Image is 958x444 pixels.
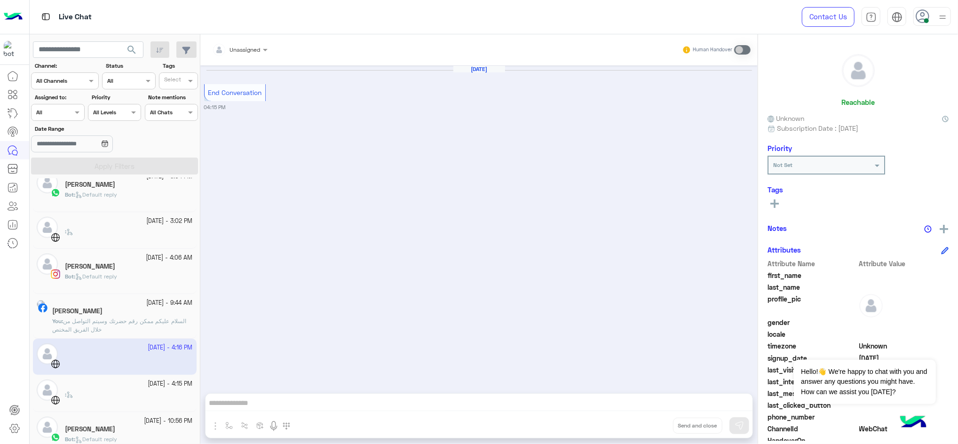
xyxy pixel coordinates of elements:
span: Attribute Value [859,259,949,269]
h6: Priority [768,144,792,152]
img: defaultAdmin.png [37,217,58,238]
h6: Notes [768,224,787,232]
img: profile [937,11,949,23]
h5: يوسف علاوي [52,307,103,315]
span: signup_date [768,353,857,363]
img: WhatsApp [51,433,60,442]
p: Live Chat [59,11,92,24]
img: defaultAdmin.png [859,294,883,317]
h6: Reachable [841,98,875,106]
h5: Mohammed Mostafa [65,425,115,433]
img: Logo [4,7,23,27]
img: Instagram [51,270,60,279]
img: 110260793960483 [4,41,21,58]
img: WhatsApp [51,188,60,198]
small: Human Handover [693,46,732,54]
a: Contact Us [802,7,855,27]
img: defaultAdmin.png [37,380,58,401]
span: phone_number [768,412,857,422]
label: Date Range [35,125,140,133]
a: tab [862,7,880,27]
span: السلام عليكم ممكن رقم حضرتك وسيتم التواصل من خلال الفريق المختص [52,317,186,333]
h5: Arfan Mahmud Shafi Papon [65,262,115,270]
b: : [65,191,75,198]
small: [DATE] - 10:56 PM [144,417,193,426]
img: hulul-logo.png [897,406,930,439]
small: 04:15 PM [204,103,226,111]
span: last_interaction [768,377,857,387]
label: Tags [163,62,197,70]
span: null [859,317,949,327]
img: picture [37,300,45,309]
label: Channel: [35,62,98,70]
span: End Conversation [208,88,261,96]
small: [DATE] - 4:06 AM [146,254,193,262]
label: Note mentions [148,93,197,102]
small: [DATE] - 3:02 PM [147,217,193,226]
b: : [65,228,66,235]
img: WebChat [51,396,60,405]
span: Bot [65,436,74,443]
img: Facebook [38,303,48,313]
img: tab [866,12,877,23]
span: first_name [768,270,857,280]
button: search [120,41,143,62]
span: locale [768,329,857,339]
h6: Tags [768,185,949,194]
span: Bot [65,273,74,280]
h6: Attributes [768,246,801,254]
h5: Abu Malik [65,181,115,189]
div: Select [163,75,181,86]
small: [DATE] - 4:15 PM [148,380,193,388]
small: [DATE] - 9:44 AM [147,299,193,308]
img: add [940,225,948,233]
b: : [65,391,66,398]
span: last_clicked_button [768,400,857,410]
b: : [65,273,75,280]
label: Status [106,62,154,70]
span: Default reply [75,273,117,280]
h6: [DATE] [453,66,505,72]
span: Attribute Name [768,259,857,269]
label: Assigned to: [35,93,83,102]
span: Subscription Date : [DATE] [777,123,858,133]
span: null [859,400,949,410]
b: : [52,317,63,325]
span: Bot [65,191,74,198]
span: null [859,329,949,339]
span: profile_pic [768,294,857,316]
span: Unassigned [230,46,261,53]
img: defaultAdmin.png [37,254,58,275]
img: WebChat [51,233,60,242]
span: ChannelId [768,424,857,434]
button: Send and close [673,418,722,434]
label: Priority [92,93,140,102]
span: last_name [768,282,857,292]
img: defaultAdmin.png [37,417,58,438]
span: Default reply [75,436,117,443]
img: tab [892,12,903,23]
img: defaultAdmin.png [842,55,874,87]
b: : [65,436,75,443]
img: defaultAdmin.png [37,172,58,193]
img: notes [924,225,932,233]
span: last_visited_flow [768,365,857,375]
span: gender [768,317,857,327]
span: last_message [768,388,857,398]
button: Apply Filters [31,158,198,174]
span: You [52,317,62,325]
span: Unknown [768,113,804,123]
span: Default reply [75,191,117,198]
span: search [126,44,137,55]
span: 1 [859,424,949,434]
span: Hello!👋 We're happy to chat with you and answer any questions you might have. How can we assist y... [794,360,935,404]
img: tab [40,11,52,23]
span: timezone [768,341,857,351]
